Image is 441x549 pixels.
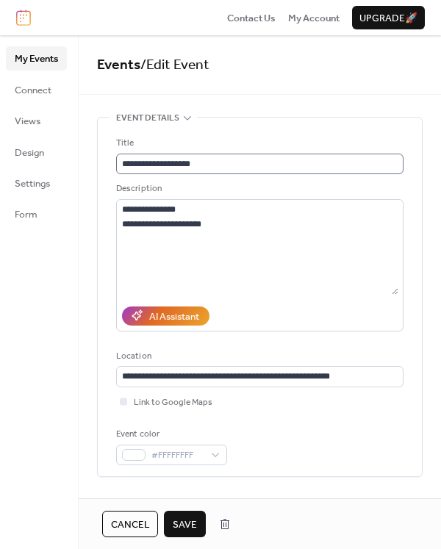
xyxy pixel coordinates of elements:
[116,495,179,509] span: Date and time
[122,306,209,326] button: AI Assistant
[15,51,58,66] span: My Events
[149,309,199,324] div: AI Assistant
[116,111,179,126] span: Event details
[15,146,44,160] span: Design
[102,511,158,537] button: Cancel
[359,11,417,26] span: Upgrade 🚀
[97,51,140,79] a: Events
[116,427,224,442] div: Event color
[227,10,276,25] a: Contact Us
[227,11,276,26] span: Contact Us
[15,207,37,222] span: Form
[15,83,51,98] span: Connect
[6,109,67,132] a: Views
[6,78,67,101] a: Connect
[116,182,401,196] div: Description
[6,171,67,195] a: Settings
[16,10,31,26] img: logo
[288,11,340,26] span: My Account
[6,202,67,226] a: Form
[15,176,50,191] span: Settings
[111,517,149,532] span: Cancel
[164,511,206,537] button: Save
[6,140,67,164] a: Design
[352,6,425,29] button: Upgrade🚀
[288,10,340,25] a: My Account
[15,114,40,129] span: Views
[116,349,401,364] div: Location
[134,395,212,410] span: Link to Google Maps
[140,51,209,79] span: / Edit Event
[6,46,67,70] a: My Events
[173,517,197,532] span: Save
[116,136,401,151] div: Title
[151,448,204,463] span: #FFFFFFFF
